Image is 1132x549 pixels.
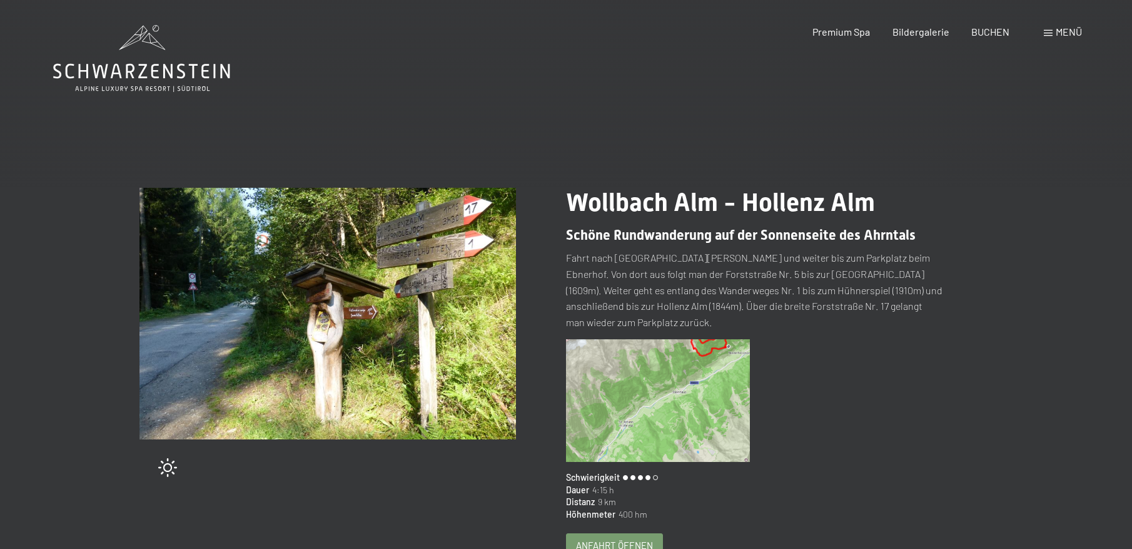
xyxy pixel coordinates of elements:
span: Schöne Rundwanderung auf der Sonnenseite des Ahrntals [566,227,916,243]
span: Schwierigkeit [566,471,620,484]
p: Fahrt nach [GEOGRAPHIC_DATA][PERSON_NAME] und weiter bis zum Parkplatz beim Ebnerhof. Von dort au... [566,250,943,330]
span: Menü [1056,26,1082,38]
span: Distanz [566,496,595,508]
span: 400 hm [615,508,647,521]
img: Wollbach Alm - Hollenz Alm [139,188,517,439]
span: Dauer [566,484,589,496]
span: Wollbach Alm - Hollenz Alm [566,188,875,217]
span: Höhenmeter [566,508,615,521]
a: Premium Spa [812,26,870,38]
span: 9 km [595,496,616,508]
a: BUCHEN [971,26,1009,38]
img: Wollbach Alm - Hollenz Alm [566,339,750,462]
a: Bildergalerie [892,26,949,38]
span: 4:15 h [589,484,614,496]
